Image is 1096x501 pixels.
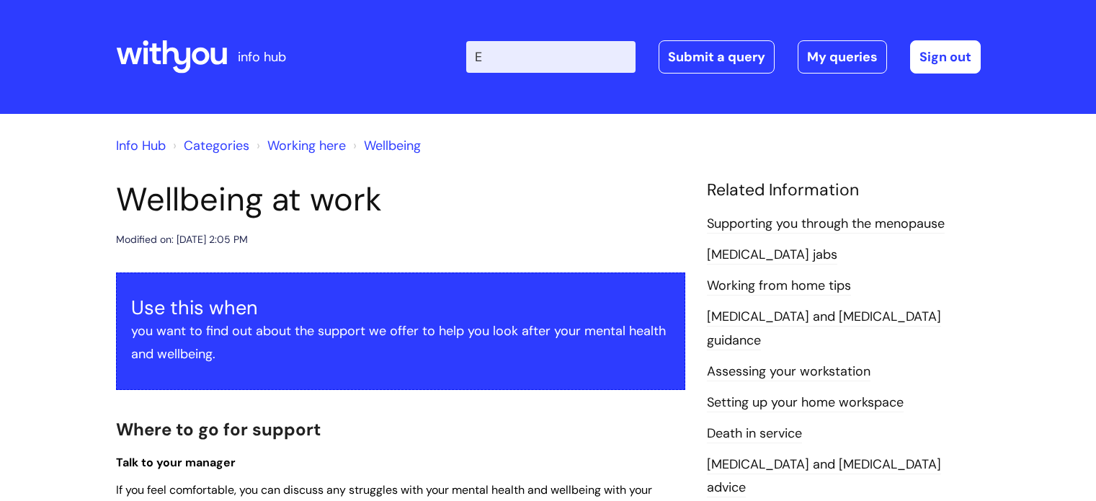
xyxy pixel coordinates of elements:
div: | - [466,40,981,74]
li: Wellbeing [349,134,421,157]
h1: Wellbeing at work [116,180,685,219]
a: Supporting you through the menopause [707,215,945,234]
a: Categories [184,137,249,154]
a: Wellbeing [364,137,421,154]
p: info hub [238,45,286,68]
span: Where to go for support [116,418,321,440]
h4: Related Information [707,180,981,200]
span: Talk to your manager [116,455,236,470]
li: Working here [253,134,346,157]
li: Solution home [169,134,249,157]
a: Working from home tips [707,277,851,296]
a: My queries [798,40,887,74]
div: Modified on: [DATE] 2:05 PM [116,231,248,249]
a: [MEDICAL_DATA] and [MEDICAL_DATA] guidance [707,308,941,350]
a: [MEDICAL_DATA] and [MEDICAL_DATA] advice [707,456,941,497]
a: Setting up your home workspace [707,394,904,412]
a: Submit a query [659,40,775,74]
a: Info Hub [116,137,166,154]
a: Working here [267,137,346,154]
a: Assessing your workstation [707,363,870,381]
a: Death in service [707,425,802,443]
a: [MEDICAL_DATA] jabs [707,246,837,265]
a: Sign out [910,40,981,74]
input: Search [466,41,636,73]
p: you want to find out about the support we offer to help you look after your mental health and wel... [131,319,670,366]
h3: Use this when [131,296,670,319]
